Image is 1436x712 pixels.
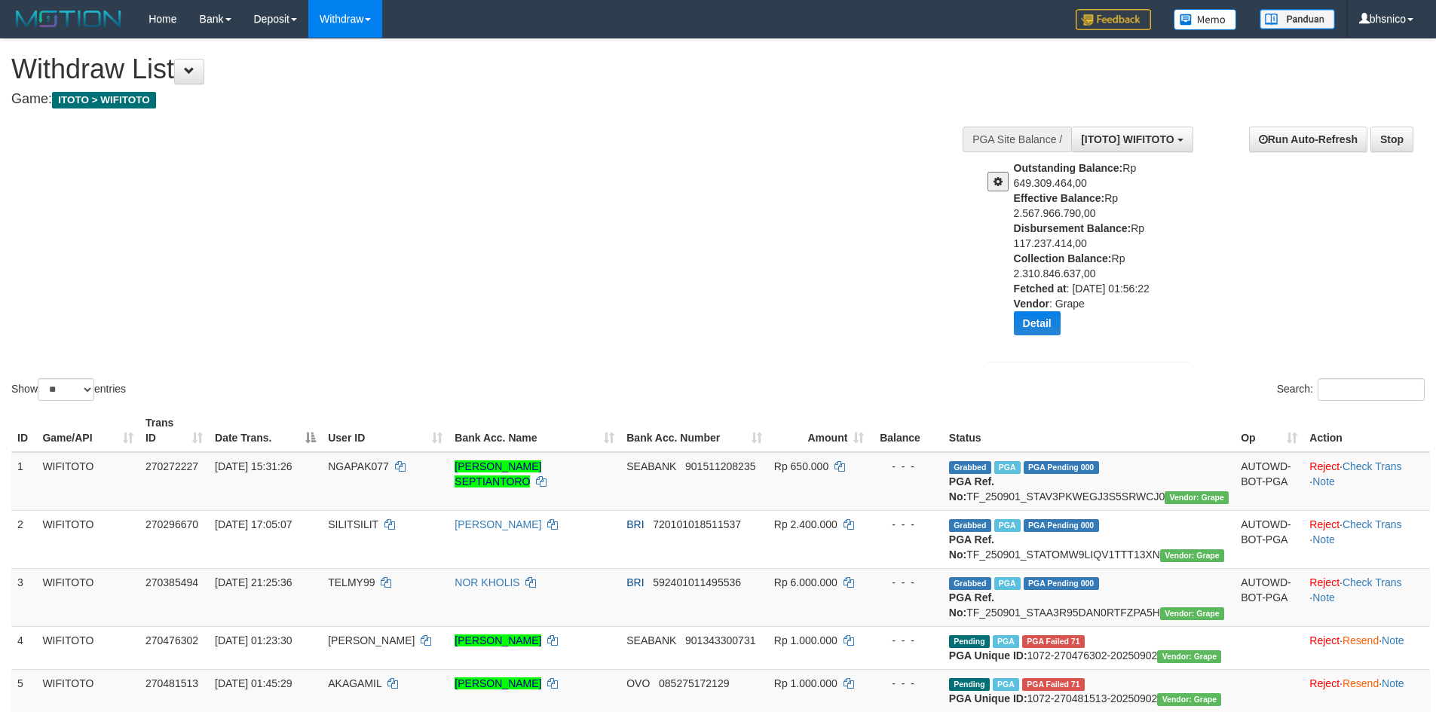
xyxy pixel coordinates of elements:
[1024,577,1099,590] span: PGA Pending
[949,678,990,691] span: Pending
[1343,677,1379,689] a: Resend
[949,461,991,474] span: Grabbed
[994,519,1021,532] span: Marked by bhsazizan
[1014,252,1112,264] b: Collection Balance:
[1157,650,1221,663] span: Vendor URL: https://settle31.1velocity.biz
[1303,669,1430,712] td: · ·
[774,576,837,588] span: Rp 6.000.000
[626,518,644,530] span: BRI
[328,677,381,689] span: AKAGAMIL
[963,127,1071,152] div: PGA Site Balance /
[876,517,936,532] div: - - -
[943,568,1235,626] td: TF_250901_STAA3R95DAN0RTFZPA5H
[1343,634,1379,646] a: Resend
[1157,693,1221,706] span: Vendor URL: https://settle31.1velocity.biz
[1303,510,1430,568] td: · ·
[1309,677,1340,689] a: Reject
[1014,283,1067,295] b: Fetched at
[994,461,1021,474] span: Marked by bhsazizan
[1343,518,1402,530] a: Check Trans
[1071,127,1193,152] button: [ITOTO] WIFITOTO
[774,460,828,472] span: Rp 650.000
[626,460,676,472] span: SEABANK
[328,460,389,472] span: NGAPAK077
[626,677,650,689] span: OVO
[1303,409,1430,452] th: Action
[626,634,676,646] span: SEABANK
[876,676,936,691] div: - - -
[455,576,519,588] a: NOR KHOLIS
[1165,491,1229,504] span: Vendor URL: https://settle31.1velocity.biz
[1235,510,1303,568] td: AUTOWD-BOT-PGA
[1370,127,1413,152] a: Stop
[1312,475,1335,487] a: Note
[994,577,1021,590] span: Marked by bhsazizan
[1174,9,1237,30] img: Button%20Memo.svg
[626,576,644,588] span: BRI
[1235,452,1303,511] td: AUTOWD-BOT-PGA
[943,669,1235,712] td: 1072-270481513-20250902
[1303,568,1430,626] td: · ·
[455,518,541,530] a: [PERSON_NAME]
[949,635,990,648] span: Pending
[943,409,1235,452] th: Status
[455,460,541,487] a: [PERSON_NAME] SEPTIANTORO
[774,634,837,646] span: Rp 1.000.000
[1160,549,1224,562] span: Vendor URL: https://settle31.1velocity.biz
[52,92,156,108] span: ITOTO > WIFITOTO
[949,591,994,619] b: PGA Ref. No:
[949,649,1027,662] b: PGA Unique ID:
[1022,635,1085,648] span: PGA Error
[949,533,994,561] b: PGA Ref. No:
[1024,461,1099,474] span: PGA Pending
[1318,378,1425,401] input: Search:
[653,576,741,588] span: Copy 592401011495536 to clipboard
[1309,634,1340,646] a: Reject
[1309,518,1340,530] a: Reject
[1277,378,1425,401] label: Search:
[993,635,1019,648] span: Marked by bhsaldo
[653,518,741,530] span: Copy 720101018511537 to clipboard
[455,677,541,689] a: [PERSON_NAME]
[685,460,755,472] span: Copy 901511208235 to clipboard
[685,634,755,646] span: Copy 901343300731 to clipboard
[876,633,936,648] div: - - -
[1343,576,1402,588] a: Check Trans
[1014,311,1061,335] button: Detail
[949,475,994,503] b: PGA Ref. No:
[1249,127,1367,152] a: Run Auto-Refresh
[1303,452,1430,511] td: · ·
[943,510,1235,568] td: TF_250901_STATOMW9LIQV1TTT13XN
[659,677,729,689] span: Copy 085275172129 to clipboard
[328,634,415,646] span: [PERSON_NAME]
[1235,568,1303,626] td: AUTOWD-BOT-PGA
[1343,460,1402,472] a: Check Trans
[1014,298,1049,310] b: Vendor
[11,54,942,84] h1: Withdraw List
[1081,133,1174,145] span: [ITOTO] WIFITOTO
[322,409,449,452] th: User ID: activate to sort column ascending
[870,409,942,452] th: Balance
[943,452,1235,511] td: TF_250901_STAV3PKWEGJ3S5SRWCJ0
[774,518,837,530] span: Rp 2.400.000
[1312,533,1335,545] a: Note
[993,678,1019,691] span: Marked by bhsjoko
[1309,576,1340,588] a: Reject
[943,626,1235,669] td: 1072-270476302-20250902
[1160,607,1224,620] span: Vendor URL: https://settle31.1velocity.biz
[876,459,936,474] div: - - -
[949,519,991,532] span: Grabbed
[1024,519,1099,532] span: PGA Pending
[1022,678,1085,691] span: PGA Error
[1014,222,1131,234] b: Disbursement Balance:
[1382,677,1404,689] a: Note
[1382,634,1404,646] a: Note
[1260,9,1335,29] img: panduan.png
[11,92,942,107] h4: Game:
[328,518,378,530] span: SILITSILIT
[1014,162,1123,174] b: Outstanding Balance:
[449,409,620,452] th: Bank Acc. Name: activate to sort column ascending
[1312,591,1335,604] a: Note
[455,634,541,646] a: [PERSON_NAME]
[1014,160,1201,347] div: Rp 649.309.464,00 Rp 2.567.966.790,00 Rp 117.237.414,00 Rp 2.310.846.637,00 : [DATE] 01:56:22 : G...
